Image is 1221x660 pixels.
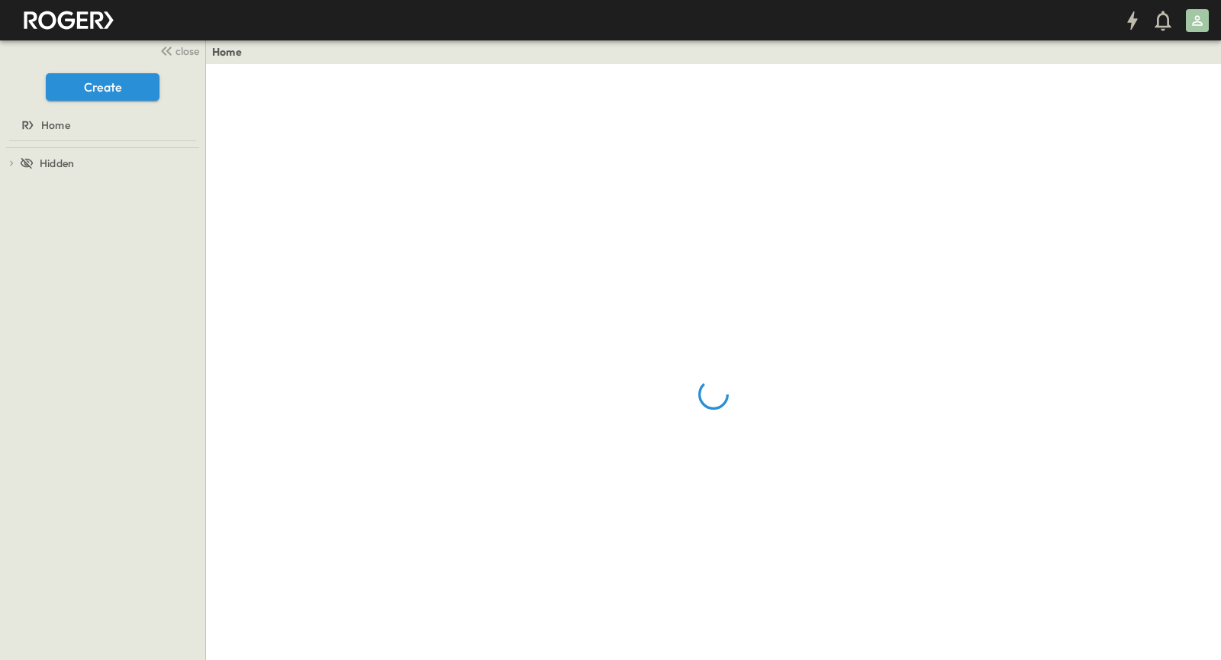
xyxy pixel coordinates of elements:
nav: breadcrumbs [212,44,251,60]
span: Hidden [40,156,74,171]
a: Home [3,114,199,136]
span: close [176,43,199,59]
span: Home [41,118,70,133]
button: Create [46,73,159,101]
button: close [153,40,202,61]
a: Home [212,44,242,60]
